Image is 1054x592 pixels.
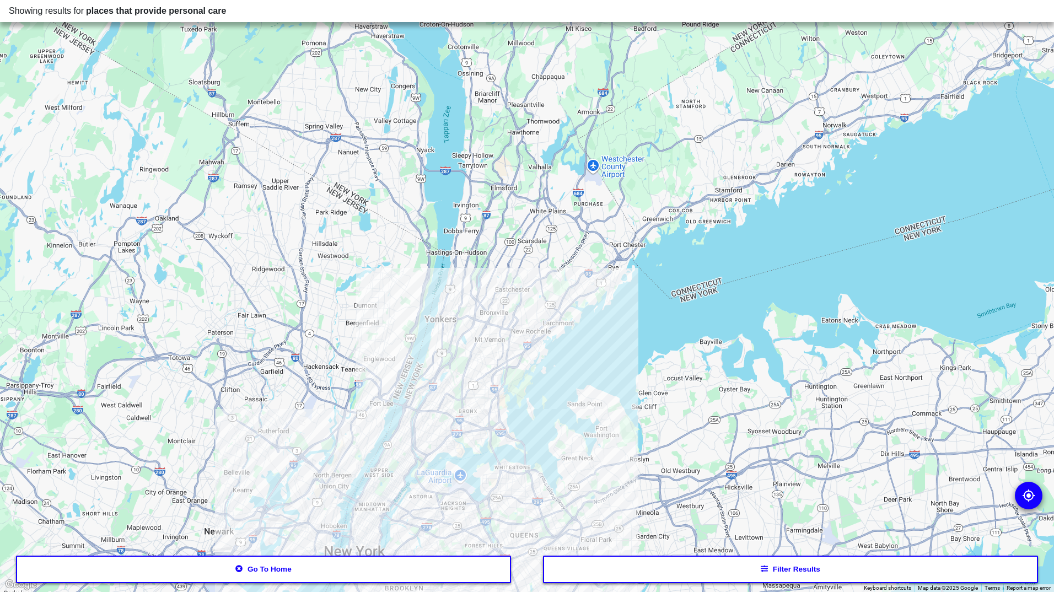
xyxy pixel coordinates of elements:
[86,6,226,15] span: places that provide personal care
[1022,489,1035,502] img: go to my location
[1007,585,1051,591] a: Report a map error
[985,585,1000,591] a: Terms (opens in new tab)
[16,556,512,583] button: Go to home
[543,556,1039,583] button: Filter results
[3,578,39,592] a: Open this area in Google Maps (opens a new window)
[864,584,911,592] button: Keyboard shortcuts
[9,4,1045,18] div: Showing results for
[918,585,978,591] span: Map data ©2025 Google
[3,578,39,592] img: Google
